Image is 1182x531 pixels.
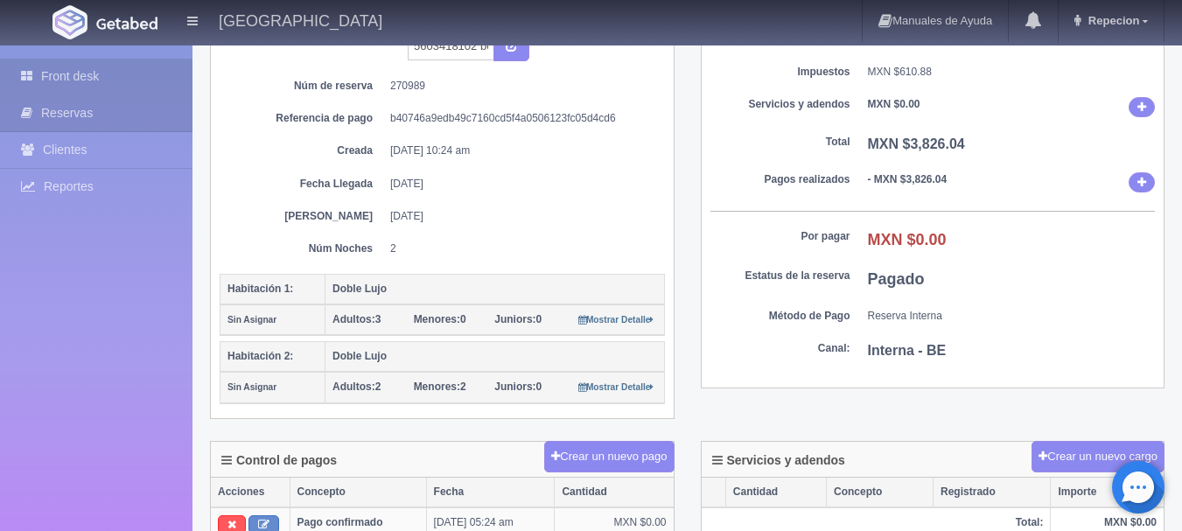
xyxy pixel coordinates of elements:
img: Getabed [52,5,87,39]
th: Doble Lujo [325,274,665,304]
button: Crear un nuevo cargo [1032,441,1165,473]
th: Cantidad [555,478,674,507]
img: Getabed [96,17,157,30]
span: 2 [332,381,381,393]
strong: Juniors: [494,313,535,325]
dt: Total [710,135,850,150]
b: Habitación 1: [227,283,293,295]
strong: Juniors: [494,381,535,393]
span: 3 [332,313,381,325]
b: Pagado [868,270,925,288]
span: Repecion [1084,14,1140,27]
a: Mostrar Detalle [578,381,654,393]
th: Cantidad [725,478,826,507]
dt: [PERSON_NAME] [233,209,373,224]
span: 0 [414,313,466,325]
b: Interna - BE [868,343,947,358]
dt: Creada [233,143,373,158]
th: Acciones [211,478,290,507]
b: Habitación 2: [227,350,293,362]
dd: 270989 [390,79,652,94]
b: MXN $3,826.04 [868,136,965,151]
dd: Reserva Interna [868,309,1156,324]
dt: Por pagar [710,229,850,244]
dt: Fecha Llegada [233,177,373,192]
strong: Menores: [414,313,460,325]
b: Pago confirmado [297,516,383,528]
dt: Servicios y adendos [710,97,850,112]
th: Fecha [426,478,555,507]
span: 0 [494,381,542,393]
span: 0 [494,313,542,325]
dd: MXN $610.88 [868,65,1156,80]
dt: Núm de reserva [233,79,373,94]
a: Mostrar Detalle [578,313,654,325]
button: Crear un nuevo pago [544,441,674,473]
dt: Estatus de la reserva [710,269,850,283]
small: Mostrar Detalle [578,382,654,392]
dd: [DATE] [390,209,652,224]
b: MXN $0.00 [868,231,947,248]
dt: Pagos realizados [710,172,850,187]
strong: Adultos: [332,313,375,325]
th: Doble Lujo [325,342,665,373]
dd: [DATE] [390,177,652,192]
th: Importe [1051,478,1164,507]
dd: b40746a9edb49c7160cd5f4a0506123fc05d4cd6 [390,111,652,126]
h4: Control de pagos [221,454,337,467]
small: Sin Asignar [227,382,276,392]
dt: Núm Noches [233,241,373,256]
th: Registrado [934,478,1051,507]
dt: Impuestos [710,65,850,80]
strong: Adultos: [332,381,375,393]
dd: [DATE] 10:24 am [390,143,652,158]
dd: 2 [390,241,652,256]
h4: Servicios y adendos [712,454,845,467]
small: Sin Asignar [227,315,276,325]
strong: Menores: [414,381,460,393]
span: 2 [414,381,466,393]
b: MXN $0.00 [868,98,920,110]
th: Concepto [827,478,934,507]
h4: [GEOGRAPHIC_DATA] [219,9,382,31]
th: Concepto [290,478,426,507]
dt: Método de Pago [710,309,850,324]
small: Mostrar Detalle [578,315,654,325]
b: - MXN $3,826.04 [868,173,948,185]
dt: Canal: [710,341,850,356]
dt: Referencia de pago [233,111,373,126]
